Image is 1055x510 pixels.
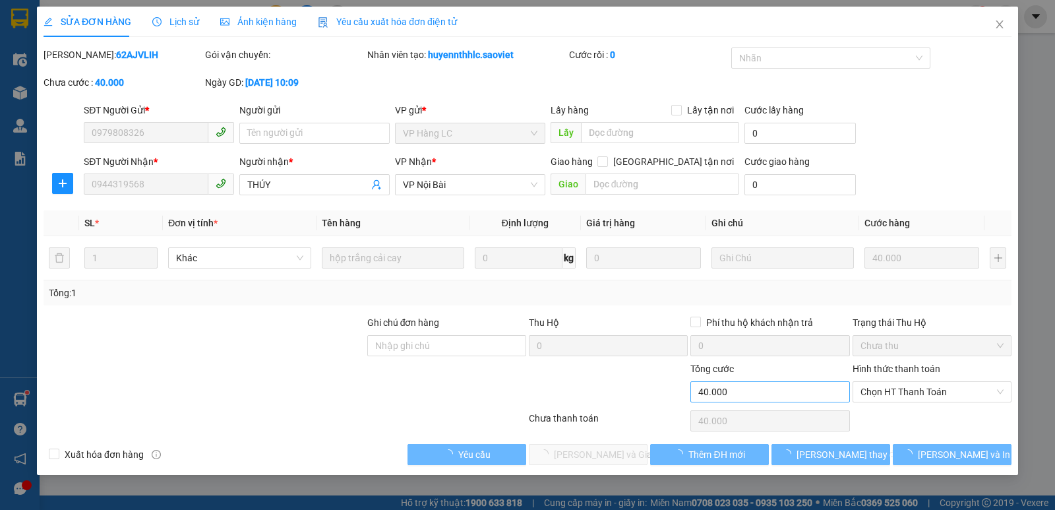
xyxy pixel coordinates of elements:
b: 0 [610,49,615,60]
span: Ảnh kiện hàng [220,16,297,27]
span: Phí thu hộ khách nhận trả [701,315,818,330]
button: delete [49,247,70,269]
span: Yêu cầu [458,447,491,462]
span: Tên hàng [322,218,361,228]
span: Khác [176,248,303,268]
span: SỬA ĐƠN HÀNG [44,16,131,27]
input: Cước giao hàng [744,174,856,195]
input: 0 [864,247,979,269]
span: user-add [371,179,382,190]
input: Dọc đường [581,122,740,143]
div: Cước rồi : [569,48,728,62]
div: Tổng: 1 [49,286,408,300]
span: Chưa thu [860,336,1004,356]
span: edit [44,17,53,26]
button: [PERSON_NAME] và Giao hàng [529,444,648,465]
b: huyennthhlc.saoviet [428,49,514,60]
button: Thêm ĐH mới [650,444,769,465]
button: plus [52,173,73,194]
span: Lấy [551,122,581,143]
span: Tổng cước [690,364,734,374]
span: loading [903,449,918,459]
img: logo.jpg [7,11,73,77]
span: loading [782,449,797,459]
div: Ngày GD: [205,75,364,90]
span: [GEOGRAPHIC_DATA] tận nơi [608,154,739,169]
b: [DATE] 10:09 [245,77,299,88]
div: SĐT Người Gửi [84,103,234,117]
label: Ghi chú đơn hàng [367,317,440,328]
div: Nhân viên tạo: [367,48,567,62]
span: VP Hàng LC [403,123,537,143]
span: SL [84,218,95,228]
span: VP Nội Bài [403,175,537,195]
input: Cước lấy hàng [744,123,856,144]
span: loading [444,449,458,459]
input: VD: Bàn, Ghế [322,247,464,269]
b: 40.000 [95,77,124,88]
label: Cước giao hàng [744,156,810,167]
span: kg [562,247,576,269]
button: [PERSON_NAME] thay đổi [771,444,890,465]
span: Cước hàng [864,218,910,228]
th: Ghi chú [706,210,859,236]
span: Xuất hóa đơn hàng [59,447,149,462]
span: Chọn HT Thanh Toán [860,382,1004,402]
label: Cước lấy hàng [744,105,804,115]
span: phone [216,178,226,189]
div: Chưa cước : [44,75,202,90]
span: Giao hàng [551,156,593,167]
span: Lấy tận nơi [682,103,739,117]
span: [PERSON_NAME] thay đổi [797,447,902,462]
input: Dọc đường [586,174,740,195]
div: Người nhận [239,154,390,169]
span: clock-circle [152,17,162,26]
span: Lấy hàng [551,105,589,115]
b: [DOMAIN_NAME] [176,11,318,32]
span: info-circle [152,450,161,459]
h2: 1T8QB79N [7,77,106,98]
input: Ghi chú đơn hàng [367,335,526,356]
div: Gói vận chuyển: [205,48,364,62]
b: Sao Việt [80,31,161,53]
div: Trạng thái Thu Hộ [853,315,1011,330]
div: Người gửi [239,103,390,117]
input: 0 [586,247,701,269]
img: icon [318,17,328,28]
label: Hình thức thanh toán [853,364,940,374]
div: Chưa thanh toán [527,411,689,434]
span: phone [216,127,226,137]
span: plus [53,178,73,189]
span: [PERSON_NAME] và In [918,447,1010,462]
button: Close [981,7,1018,44]
span: Thu Hộ [529,317,559,328]
span: picture [220,17,229,26]
div: [PERSON_NAME]: [44,48,202,62]
input: Ghi Chú [711,247,854,269]
span: Đơn vị tính [168,218,218,228]
span: close [994,19,1005,30]
span: Thêm ĐH mới [688,447,744,462]
button: [PERSON_NAME] và In [893,444,1011,465]
span: Giá trị hàng [586,218,635,228]
b: 62AJVLIH [116,49,158,60]
span: Giao [551,174,586,195]
span: Định lượng [502,218,549,228]
span: loading [674,449,688,459]
span: VP Nhận [395,156,432,167]
div: SĐT Người Nhận [84,154,234,169]
span: Lịch sử [152,16,199,27]
h2: VP Nhận: VP Số 789 Giải Phóng [69,77,318,201]
button: Yêu cầu [407,444,526,465]
div: VP gửi [395,103,545,117]
button: plus [990,247,1006,269]
span: Yêu cầu xuất hóa đơn điện tử [318,16,457,27]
